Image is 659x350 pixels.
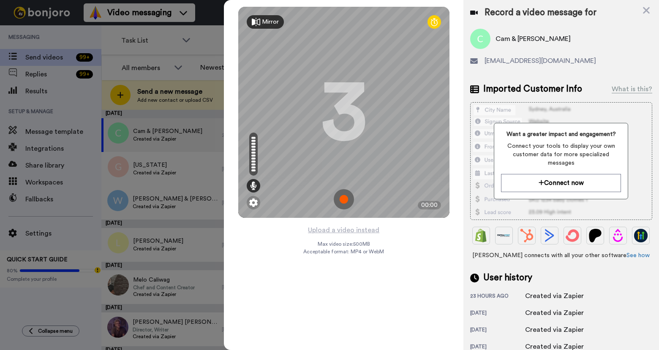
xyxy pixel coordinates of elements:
[501,130,621,138] span: Want a greater impact and engagement?
[483,271,532,284] span: User history
[470,326,525,335] div: [DATE]
[611,229,625,242] img: Drip
[525,291,584,301] div: Created via Zapier
[634,229,648,242] img: GoHighLevel
[626,252,650,258] a: See how
[501,174,621,192] button: Connect now
[318,241,370,247] span: Max video size: 500 MB
[497,229,511,242] img: Ontraport
[612,84,652,94] div: What is this?
[501,142,621,167] span: Connect your tools to display your own customer data for more specialized messages
[485,56,596,66] span: [EMAIL_ADDRESS][DOMAIN_NAME]
[483,83,582,95] span: Imported Customer Info
[249,198,258,207] img: ic_gear.svg
[525,308,584,318] div: Created via Zapier
[566,229,579,242] img: ConvertKit
[474,229,488,242] img: Shopify
[470,293,525,301] div: 23 hours ago
[303,248,384,255] span: Acceptable format: MP4 or WebM
[305,225,382,236] button: Upload a video instead
[321,81,367,144] div: 3
[588,229,602,242] img: Patreon
[470,251,652,260] span: [PERSON_NAME] connects with all your other software
[525,325,584,335] div: Created via Zapier
[418,201,441,209] div: 00:00
[520,229,534,242] img: Hubspot
[334,189,354,209] img: ic_record_start.svg
[470,309,525,318] div: [DATE]
[543,229,556,242] img: ActiveCampaign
